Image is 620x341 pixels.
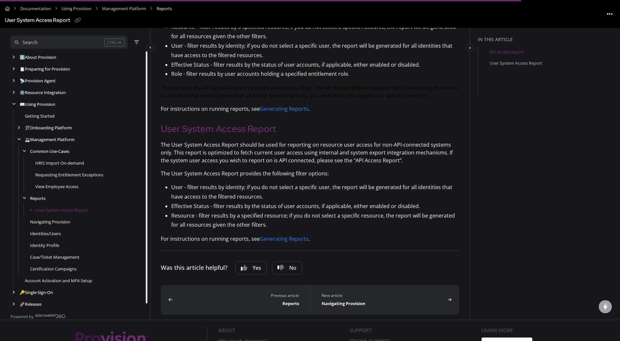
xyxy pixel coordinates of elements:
span: 📋 [20,66,25,72]
sup: 1 [161,84,163,89]
div: Previous article [175,293,299,299]
div: arrow [10,89,17,96]
div: Was this article helpful? [161,263,227,272]
a: Common Use-Cases [30,148,69,154]
div: Reports [175,299,299,307]
div: arrow [10,78,17,84]
a: Releases [20,301,42,307]
img: Document360 [35,314,66,318]
p: The User System Access Report should be used for reporting on resource user access for non-API-co... [161,141,459,164]
p: For instructions on running reports, see . [161,235,459,243]
div: Learn More [481,327,608,337]
div: arrow [10,101,17,107]
a: Resource Integration [20,89,66,96]
a: Management Platform [102,4,146,13]
div: Search [23,39,38,46]
button: Copy link of [73,15,83,26]
button: Article more options [605,8,615,19]
div: arrow [10,54,17,60]
div: arrow [10,66,17,72]
p: User - filter results by identity; if you do not select a specific user, the report will be gener... [171,183,459,202]
a: Generating Reports [260,235,309,242]
a: Requesting Entitlement Exceptions [35,171,103,178]
a: User System Access Report [490,60,542,66]
a: About Provision [20,54,56,60]
button: No [272,261,302,274]
button: Reports [161,285,310,315]
a: View Employee Access [35,183,78,190]
p: Effective Status - filter results by the status of user accounts, if applicable, either enabled o... [171,60,459,70]
a: Powered by Document360 - opens in a new tab [10,312,66,320]
div: Next article [322,293,445,299]
span: ℹ️ [20,54,25,60]
span: 🛠️ [25,125,30,131]
span: 💻 [25,137,30,142]
span: 📡 [20,78,25,84]
a: Identities/Users [30,230,61,237]
a: Navigating Provision [30,219,70,225]
div: In this article [478,36,617,43]
a: Reports [30,195,45,202]
p: For instructions on running reports, see . [161,105,459,113]
a: Using Provision [61,4,92,13]
span: Please note the API Access Report requires a Resource Filter. The API Access Report relies on API... [161,84,459,99]
a: API Access Report [490,49,524,55]
div: User System Access Report [5,16,70,25]
button: Category toggle [466,44,474,52]
div: arrow [21,148,27,154]
div: CTRL+K [104,39,125,46]
span: 📖 [20,101,25,107]
a: Case/Ticket Management [30,254,79,260]
div: arrow [16,125,22,131]
button: Category toggle [146,43,154,51]
a: User System Access Report [35,207,88,213]
span: ⚙️ [20,89,25,95]
h2: User System Access Report [161,122,459,136]
a: Single-Sign-On [20,289,53,296]
a: Getting Started [25,113,55,119]
div: arrow [10,289,17,296]
button: Search [10,36,127,49]
a: Management Platform [25,136,75,143]
a: HRIS Import On-demand [35,160,84,166]
button: Filter [133,38,141,46]
div: scroll to top [599,300,612,313]
p: Effective Status - filter results by the status of user accounts, if applicable, either enabled o... [171,202,459,211]
a: Documentation [20,4,51,13]
div: Support [350,327,477,337]
div: Navigating Provision [322,299,445,307]
div: About [218,327,345,337]
span: Reports [157,4,172,13]
a: Using Provision [20,101,55,107]
a: Generating Reports [260,105,309,112]
button: Navigating Provision [310,285,460,315]
div: arrow [16,137,22,143]
div: arrow [21,195,27,202]
a: Certification Campaigns [30,266,76,272]
span: Powered by [10,313,34,320]
p: The User System Access Report provides the following filter options: [161,170,459,177]
p: Role - filter results by user accounts holding a specified entitlement role. [171,69,459,79]
p: User - filter results by identity; if you do not select a specific user, the report will be gener... [171,41,459,60]
a: Home [5,4,10,13]
a: Provision Agent [20,77,56,84]
p: Resource - filter results by a specified resource; if you do not select a specific resource, the ... [171,211,459,230]
button: Yes [235,261,267,274]
span: 🔑 [20,289,25,295]
div: arrow [10,301,17,307]
a: Account Activation and MFA Setup [25,277,92,284]
a: Onboarding Platform [25,124,72,131]
span: 🚀 [20,301,25,307]
a: Preparing for Provision [20,66,70,72]
a: Identity Profile [30,242,59,249]
p: Resource - filter results by a specified resource; if you do not select a specific resource, the ... [171,22,459,41]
